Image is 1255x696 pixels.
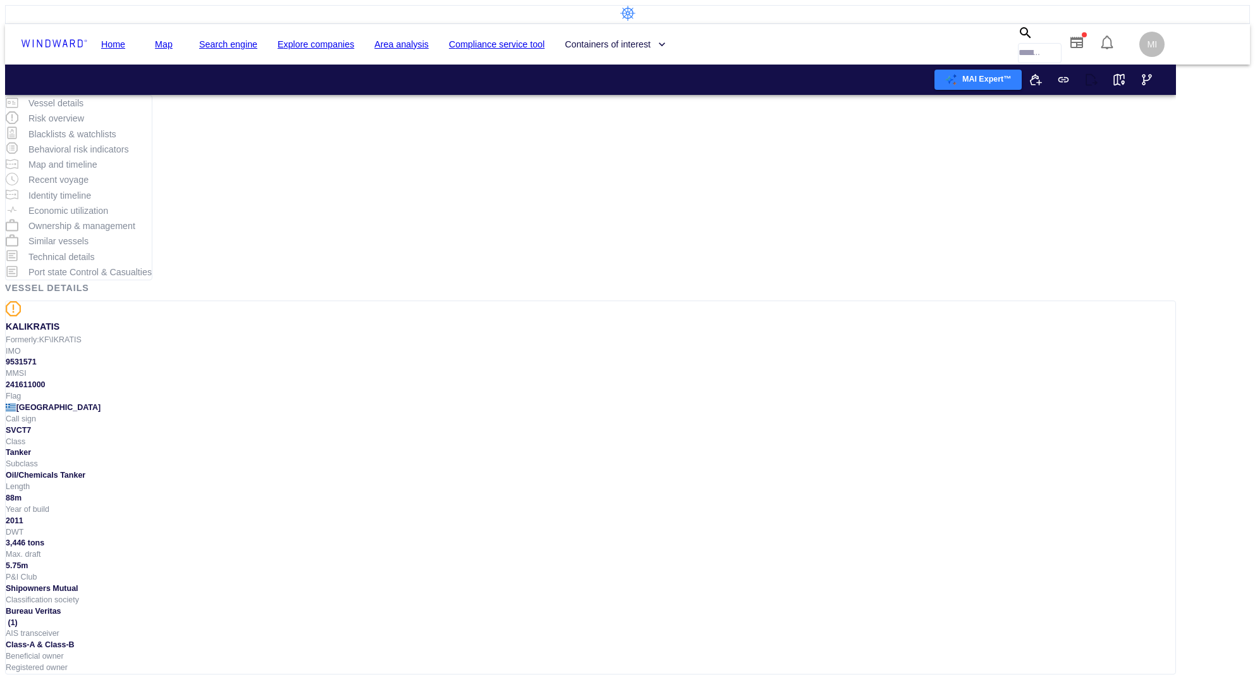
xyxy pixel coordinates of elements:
[28,96,83,111] p: Vessel details
[6,188,91,203] button: Identity timeline
[6,595,79,606] p: Classification society
[6,301,1175,319] div: Moderate risk
[6,606,1175,618] div: Bureau Veritas
[6,204,108,215] a: Economic utilization
[934,70,1022,90] button: MAI Expert™
[6,127,116,142] button: Blacklists & watchlists
[6,346,21,357] p: IMO
[6,391,21,402] p: Flag
[28,249,95,264] p: Technical details
[374,37,429,53] a: Area analysis
[6,606,1175,629] div: Bureau Veritas
[6,233,89,249] button: Similar vessels
[155,37,173,53] a: Map
[28,233,89,249] p: Similar vessels
[6,157,97,172] button: Map and timeline
[6,425,1175,437] div: SVCT7
[6,112,84,123] a: Risk overview
[6,527,23,538] p: DWT
[1201,639,1246,687] iframe: Chat
[35,640,75,649] span: Class-B
[6,583,1175,595] div: Shipowners Mutual
[6,142,129,157] button: Behavioral risk indicators
[6,264,152,280] button: Port state Control & Casualties
[12,561,21,570] span: 75
[6,447,1175,459] div: Tanker
[28,172,89,187] p: Recent voyage
[6,173,89,184] a: Recent voyage
[6,640,35,649] span: Class-A
[6,218,135,233] button: Ownership & management
[28,203,108,218] p: Economic utilization
[6,203,108,218] button: Economic utilization
[6,459,38,470] p: Subclass
[1105,66,1133,94] button: View on map
[5,280,89,295] div: Vessel details
[1133,66,1161,94] button: Visual Link Analysis
[272,33,359,56] button: Explore companies
[6,172,89,187] button: Recent voyage
[28,264,152,280] p: Port state Control & Casualties
[6,437,25,448] p: Class
[6,235,89,245] a: Similar vessels
[1050,66,1077,94] button: Get link
[37,640,43,649] span: &
[962,74,1012,85] p: MAI Expert™
[28,142,129,157] p: Behavioral risk indicators
[6,549,41,561] p: Max. draft
[6,158,97,169] a: Map and timeline
[28,157,97,172] p: Map and timeline
[6,368,27,380] p: MMSI
[199,37,257,53] a: Search engine
[6,96,83,111] button: Vessel details
[278,37,354,53] a: Explore companies
[6,651,64,662] p: Beneficial owner
[6,249,95,264] button: Technical details
[6,538,1175,549] div: 3,446 tons
[6,319,1175,334] div: KALIKRATIS
[16,403,101,412] span: [GEOGRAPHIC_DATA]
[6,220,135,230] a: Ownership & management
[194,33,262,56] button: Search engine
[6,516,1175,527] div: 2011
[6,97,83,108] a: Vessel details
[560,33,671,56] button: Containers of interest
[6,143,129,154] a: Behavioral risk indicators
[1147,39,1157,49] span: MI
[15,494,21,502] span: m
[6,470,1175,482] div: Oil/Chemicals Tanker
[6,266,152,277] a: Port state Control & Casualties
[6,494,15,502] span: 88
[28,188,91,203] p: Identity timeline
[28,218,135,233] p: Ownership & management
[369,33,434,56] button: Area analysis
[1099,35,1115,54] div: Notification center
[6,662,68,674] p: Registered owner
[6,414,36,425] p: Call sign
[6,111,84,126] button: Risk overview
[93,33,133,56] button: Home
[6,127,116,138] a: Blacklists & watchlists
[6,189,91,199] a: Identity timeline
[144,33,184,56] button: Map
[565,37,666,53] span: Containers of interest
[6,335,1175,346] div: Formerly: KF\IKRATIS
[1022,66,1050,94] button: Add to vessel list
[28,127,116,142] p: Blacklists & watchlists
[6,482,30,493] p: Length
[6,572,37,583] p: P&I Club
[10,561,12,570] span: .
[6,628,59,640] p: AIS transceiver
[449,37,544,53] a: Compliance service tool
[6,357,37,366] span: 9531571
[1137,30,1166,59] button: MI
[101,37,125,53] a: Home
[6,250,95,261] a: Technical details
[444,33,549,56] button: Compliance service tool
[6,618,18,627] span: (1)
[6,504,49,516] p: Year of build
[21,561,28,570] span: m
[6,380,1175,391] div: 241611000
[28,111,84,126] p: Risk overview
